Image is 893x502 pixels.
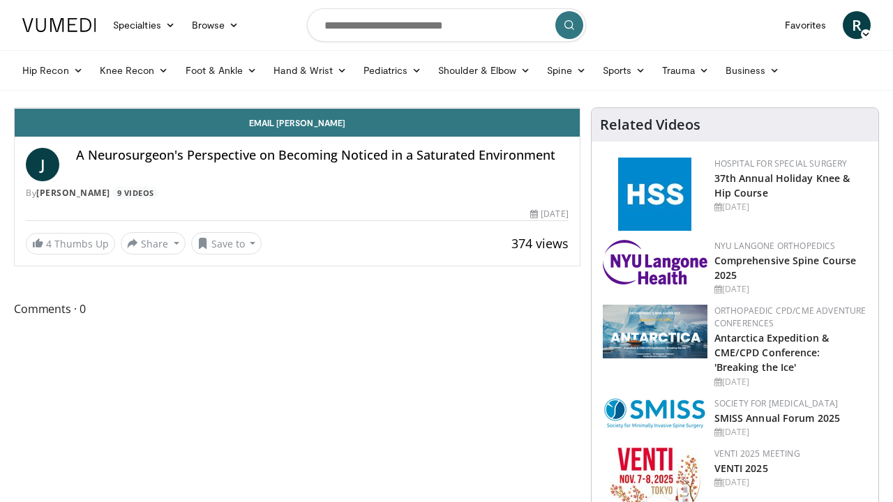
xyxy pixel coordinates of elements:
a: Hand & Wrist [265,56,355,84]
span: 4 [46,237,52,250]
h4: A Neurosurgeon's Perspective on Becoming Noticed in a Saturated Environment [76,148,569,163]
span: 374 views [511,235,569,252]
div: [DATE] [530,208,568,220]
a: SMISS Annual Forum 2025 [714,411,840,425]
a: Hospital for Special Surgery [714,158,848,169]
a: Orthopaedic CPD/CME Adventure Conferences [714,305,866,329]
input: Search topics, interventions [307,8,586,42]
div: [DATE] [714,476,867,489]
a: [PERSON_NAME] [36,187,110,199]
div: [DATE] [714,201,867,213]
button: Save to [191,232,262,254]
a: 37th Annual Holiday Knee & Hip Course [714,172,850,199]
a: Favorites [776,11,834,39]
a: 9 Videos [112,187,158,199]
div: [DATE] [714,376,867,388]
h4: Related Videos [600,116,700,133]
a: Browse [183,11,248,39]
video-js: Video Player [15,108,580,109]
a: NYU Langone Orthopedics [714,240,836,252]
a: VENTI 2025 Meeting [714,448,800,459]
a: Knee Recon [91,56,177,84]
a: R [843,11,871,39]
div: [DATE] [714,426,867,439]
a: Sports [594,56,654,84]
a: Foot & Ankle [177,56,266,84]
img: VuMedi Logo [22,18,96,32]
img: f5c2b4a9-8f32-47da-86a2-cd262eba5885.gif.150x105_q85_autocrop_double_scale_upscale_version-0.2.jpg [618,158,691,231]
a: Trauma [654,56,717,84]
a: Hip Recon [14,56,91,84]
span: Comments 0 [14,300,580,318]
a: Specialties [105,11,183,39]
a: Pediatrics [355,56,430,84]
img: 923097bc-eeff-4ced-9ace-206d74fb6c4c.png.150x105_q85_autocrop_double_scale_upscale_version-0.2.png [603,305,707,358]
a: J [26,148,59,181]
img: 196d80fa-0fd9-4c83-87ed-3e4f30779ad7.png.150x105_q85_autocrop_double_scale_upscale_version-0.2.png [603,240,707,284]
a: VENTI 2025 [714,462,768,475]
a: Spine [539,56,594,84]
a: Email [PERSON_NAME] [15,109,580,137]
a: 4 Thumbs Up [26,233,115,254]
div: [DATE] [714,283,867,296]
div: By [26,187,569,199]
button: Share [121,232,186,254]
a: Shoulder & Elbow [430,56,539,84]
a: Antarctica Expedition & CME/CPD Conference: 'Breaking the Ice' [714,331,829,374]
a: Comprehensive Spine Course 2025 [714,254,857,282]
img: 59788bfb-0650-4895-ace0-e0bf6b39cdae.png.150x105_q85_autocrop_double_scale_upscale_version-0.2.png [603,397,707,429]
a: Business [717,56,788,84]
a: Society for [MEDICAL_DATA] [714,397,838,409]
